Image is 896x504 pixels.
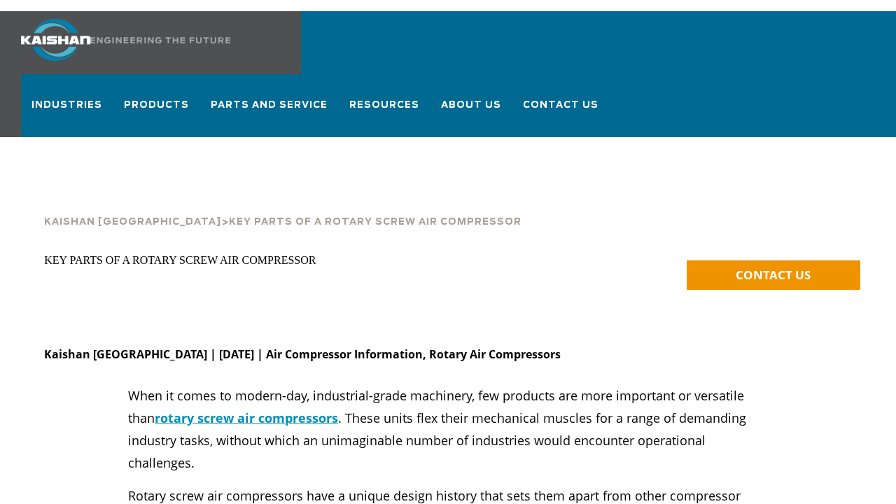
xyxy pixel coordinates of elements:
[44,254,316,266] span: KEY PARTS OF A ROTARY SCREW AIR COMPRESSOR
[523,87,598,134] a: Contact Us
[44,207,521,228] div: >
[687,260,860,290] a: CONTACT US
[44,215,221,227] a: Kaishan [GEOGRAPHIC_DATA]
[349,87,420,137] a: Resources
[736,267,811,283] span: CONTACT US
[21,19,90,61] img: kaishan logo
[31,87,103,137] a: Industries
[441,97,502,116] span: About Us
[229,215,521,227] a: Key Parts Of A Rotary Screw Air Compressor
[229,218,521,227] span: Key Parts Of A Rotary Screw Air Compressor
[44,346,561,362] strong: Kaishan [GEOGRAPHIC_DATA] | [DATE] | Air Compressor Information, Rotary Air Compressors
[128,384,768,474] p: When it comes to modern-day, industrial-grade machinery, few products are more important or versa...
[44,218,221,227] span: Kaishan [GEOGRAPHIC_DATA]
[90,37,230,43] img: Engineering the future
[124,97,190,116] span: Products
[211,97,328,116] span: Parts and Service
[523,97,598,113] span: Contact Us
[155,409,338,426] a: rotary screw air compressors
[211,87,328,137] a: Parts and Service
[31,97,103,116] span: Industries
[21,11,269,74] a: Kaishan USA
[349,97,420,116] span: Resources
[441,87,502,137] a: About Us
[124,87,190,137] a: Products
